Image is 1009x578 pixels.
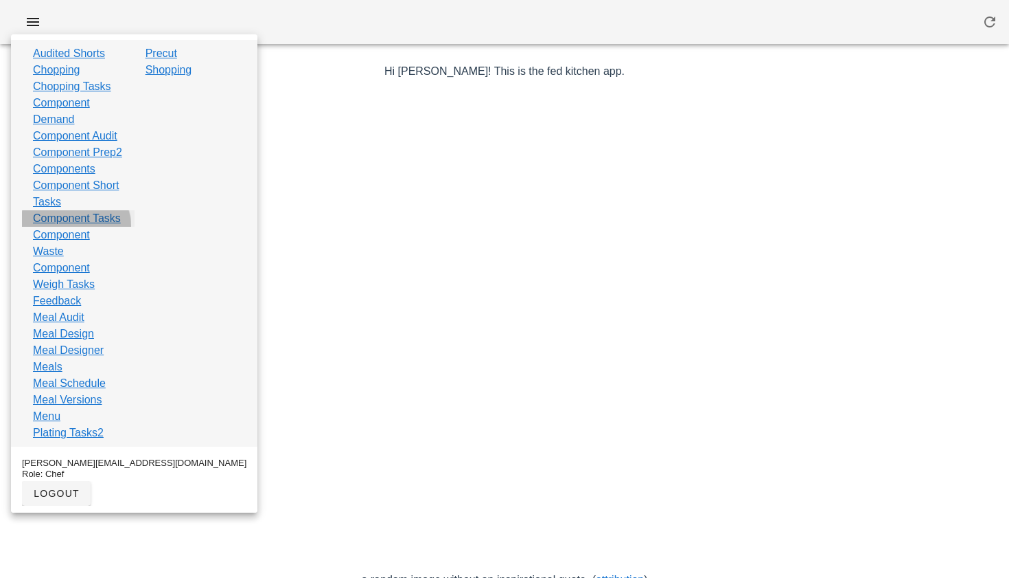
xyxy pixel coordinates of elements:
a: Component Weigh Tasks [33,260,124,293]
div: [PERSON_NAME][EMAIL_ADDRESS][DOMAIN_NAME] [22,458,246,469]
a: Plating Tasks2 [33,425,104,441]
a: Meal Schedule [33,375,106,392]
a: Component Tasks [33,210,121,227]
a: Component Waste [33,227,124,260]
button: logout [22,481,91,506]
a: Components [33,161,95,177]
a: Shopping [146,62,192,78]
a: Component Prep2 [33,144,122,161]
a: Menu [33,408,60,425]
a: Meal Versions [33,392,102,408]
span: logout [33,488,80,499]
a: Component Audit [33,128,117,144]
a: Precut [146,45,177,62]
a: Meals [33,359,62,375]
a: Component Short Tasks [33,177,124,210]
a: Audited Shorts [33,45,105,62]
a: Chopping Tasks [33,78,111,95]
a: Meal Design [33,326,94,342]
a: Meal Designer [33,342,104,359]
a: Meal Audit [33,309,84,326]
p: Hi [PERSON_NAME]! This is the fed kitchen app. [106,63,903,80]
div: Role: Chef [22,469,246,480]
a: Chopping [33,62,80,78]
a: Component Demand [33,95,124,128]
a: Feedback [33,293,81,309]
